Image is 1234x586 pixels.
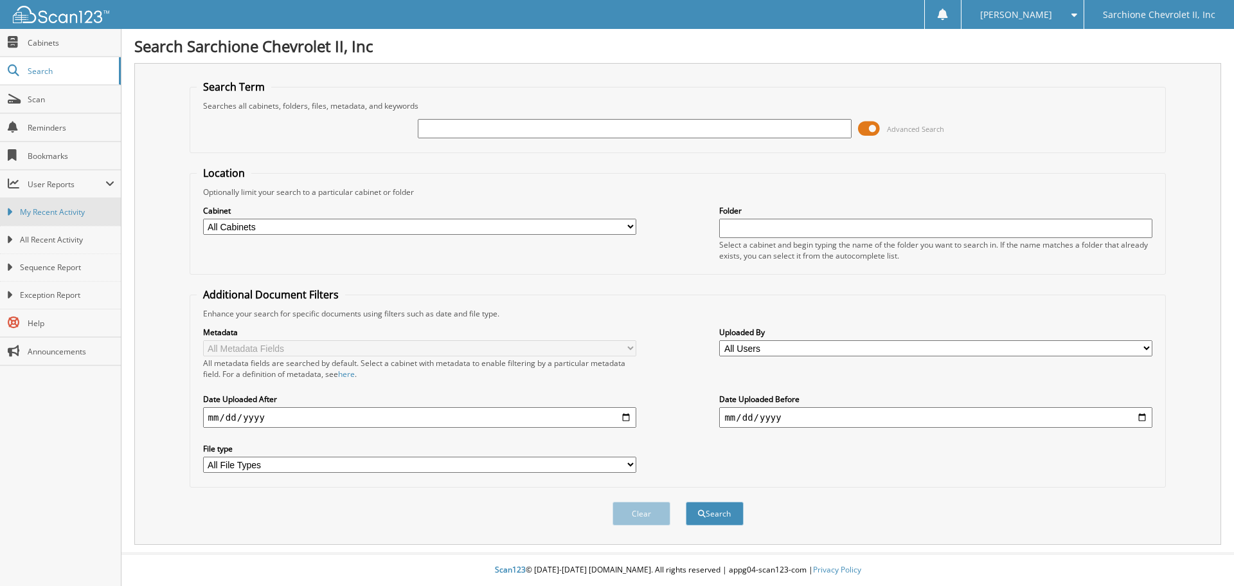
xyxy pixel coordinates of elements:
[28,94,114,105] span: Scan
[203,205,636,216] label: Cabinet
[28,179,105,190] span: User Reports
[686,502,744,526] button: Search
[203,394,636,405] label: Date Uploaded After
[197,166,251,180] legend: Location
[13,6,109,23] img: scan123-logo-white.svg
[28,318,114,329] span: Help
[338,369,355,380] a: here
[197,80,271,94] legend: Search Term
[495,564,526,575] span: Scan123
[203,443,636,454] label: File type
[203,358,636,380] div: All metadata fields are searched by default. Select a cabinet with metadata to enable filtering b...
[134,35,1221,57] h1: Search Sarchione Chevrolet II, Inc
[719,394,1152,405] label: Date Uploaded Before
[813,564,861,575] a: Privacy Policy
[203,407,636,428] input: start
[1170,524,1234,586] iframe: Chat Widget
[197,100,1159,111] div: Searches all cabinets, folders, files, metadata, and keywords
[20,234,114,246] span: All Recent Activity
[28,37,114,48] span: Cabinets
[613,502,670,526] button: Clear
[121,554,1234,586] div: © [DATE]-[DATE] [DOMAIN_NAME]. All rights reserved | appg04-scan123-com |
[719,407,1152,428] input: end
[28,346,114,357] span: Announcements
[28,151,114,161] span: Bookmarks
[719,327,1152,338] label: Uploaded By
[20,289,114,301] span: Exception Report
[719,239,1152,261] div: Select a cabinet and begin typing the name of the folder you want to search in. If the name match...
[20,206,114,218] span: My Recent Activity
[197,308,1159,319] div: Enhance your search for specific documents using filters such as date and file type.
[203,327,636,338] label: Metadata
[719,205,1152,216] label: Folder
[1103,11,1215,19] span: Sarchione Chevrolet II, Inc
[28,66,112,77] span: Search
[20,262,114,273] span: Sequence Report
[887,124,944,134] span: Advanced Search
[197,288,345,302] legend: Additional Document Filters
[28,122,114,133] span: Reminders
[980,11,1052,19] span: [PERSON_NAME]
[197,187,1159,197] div: Optionally limit your search to a particular cabinet or folder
